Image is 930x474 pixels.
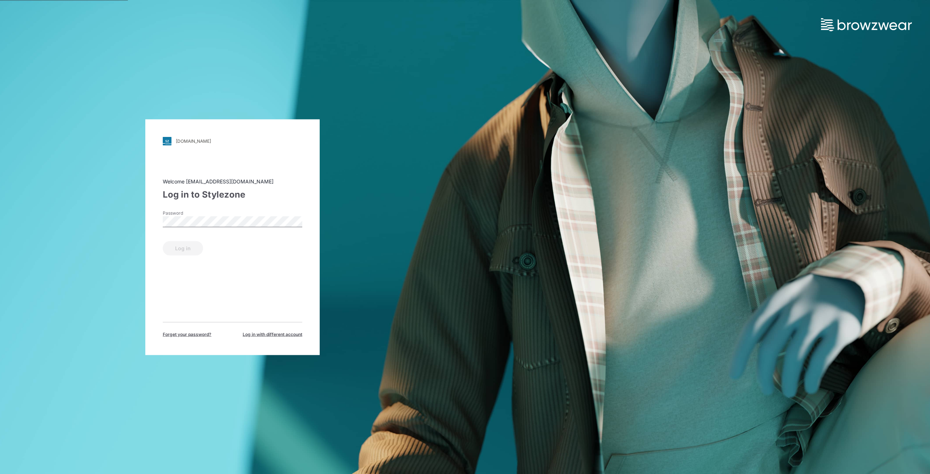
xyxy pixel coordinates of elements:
[163,210,214,216] label: Password
[243,331,302,337] span: Log in with different account
[163,137,302,145] a: [DOMAIN_NAME]
[163,137,171,145] img: svg+xml;base64,PHN2ZyB3aWR0aD0iMjgiIGhlaWdodD0iMjgiIHZpZXdCb3g9IjAgMCAyOCAyOCIgZmlsbD0ibm9uZSIgeG...
[163,188,302,201] div: Log in to Stylezone
[163,331,211,337] span: Forget your password?
[163,177,302,185] div: Welcome [EMAIL_ADDRESS][DOMAIN_NAME]
[176,138,211,144] div: [DOMAIN_NAME]
[821,18,912,31] img: browzwear-logo.73288ffb.svg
